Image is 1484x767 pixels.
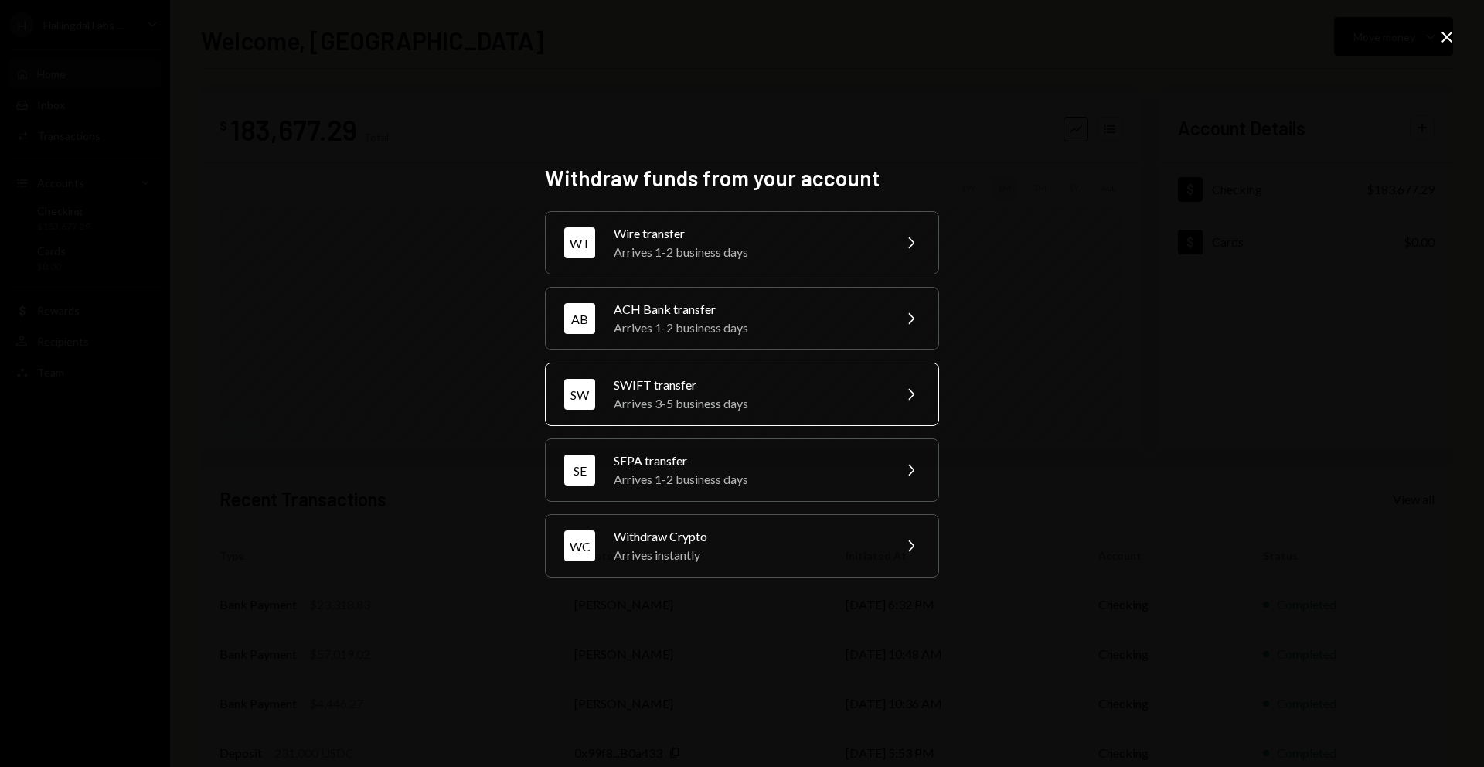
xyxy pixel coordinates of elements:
div: SE [564,455,595,486]
h2: Withdraw funds from your account [545,163,939,193]
button: ABACH Bank transferArrives 1-2 business days [545,287,939,350]
div: AB [564,303,595,334]
div: Arrives instantly [614,546,883,564]
div: Arrives 1-2 business days [614,319,883,337]
div: Arrives 1-2 business days [614,470,883,489]
div: WT [564,227,595,258]
button: SESEPA transferArrives 1-2 business days [545,438,939,502]
div: Wire transfer [614,224,883,243]
button: WCWithdraw CryptoArrives instantly [545,514,939,578]
div: ACH Bank transfer [614,300,883,319]
div: SWIFT transfer [614,376,883,394]
button: WTWire transferArrives 1-2 business days [545,211,939,274]
div: WC [564,530,595,561]
div: Arrives 1-2 business days [614,243,883,261]
div: SW [564,379,595,410]
div: Arrives 3-5 business days [614,394,883,413]
button: SWSWIFT transferArrives 3-5 business days [545,363,939,426]
div: SEPA transfer [614,452,883,470]
div: Withdraw Crypto [614,527,883,546]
